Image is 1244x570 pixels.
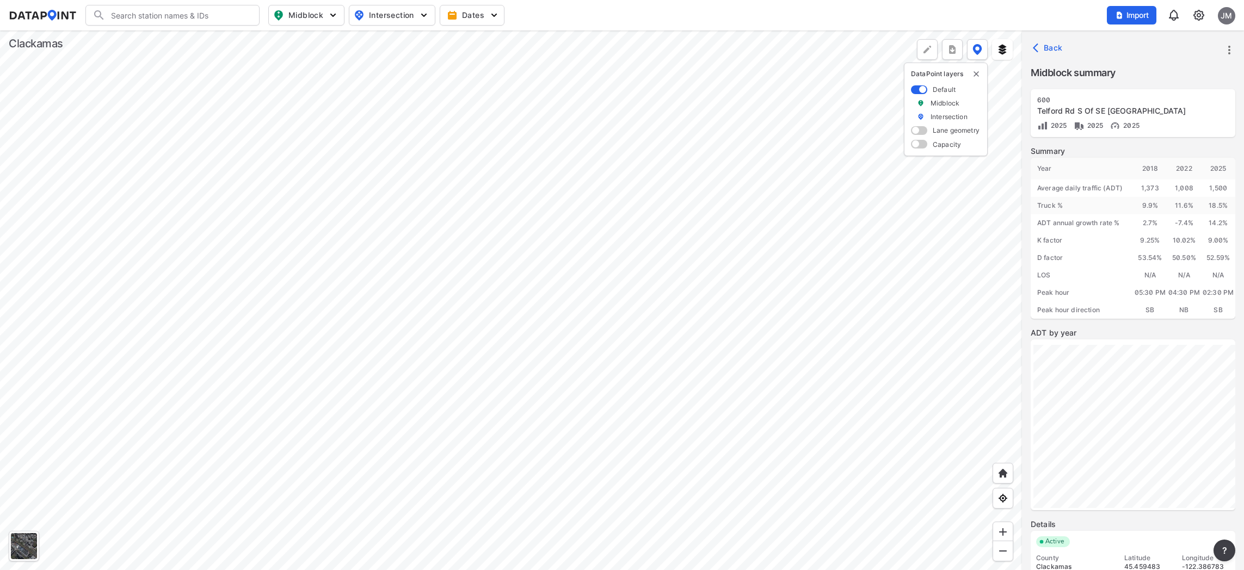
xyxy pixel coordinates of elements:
div: 10.02% [1167,232,1202,249]
span: Intersection [354,9,428,22]
div: Year [1031,158,1133,179]
img: marker_Midblock.5ba75e30.svg [917,98,925,108]
img: calendar-gold.39a51dde.svg [447,10,458,21]
div: N/A [1133,267,1167,284]
img: file_add.62c1e8a2.svg [1115,11,1124,20]
img: map_pin_int.54838e6b.svg [353,9,366,22]
div: View my location [993,488,1013,509]
div: Latitude [1124,554,1172,562]
label: Default [933,85,956,94]
div: K factor [1031,232,1133,249]
div: 52.59% [1201,249,1235,267]
div: N/A [1167,267,1202,284]
img: ZvzfEJKXnyWIrJytrsY285QMwk63cM6Drc+sIAAAAASUVORK5CYII= [997,526,1008,537]
div: Clackamas [9,36,63,51]
img: MAAAAAElFTkSuQmCC [997,546,1008,556]
label: Capacity [933,140,961,149]
div: Zoom in [993,522,1013,542]
label: ADT by year [1031,327,1235,338]
div: -7.4 % [1167,214,1202,232]
img: Volume count [1037,120,1048,131]
img: 8A77J+mXikMhHQAAAAASUVORK5CYII= [1167,9,1180,22]
div: 2025 [1201,158,1235,179]
label: Intersection [931,112,968,121]
div: Home [993,463,1013,484]
label: Midblock summary [1031,65,1235,80]
img: layers.ee07997e.svg [997,44,1008,55]
img: dataPointLogo.9353c09d.svg [9,10,77,21]
div: Peak hour [1031,284,1133,301]
span: Active [1041,536,1070,547]
span: Dates [449,10,497,21]
div: County [1036,554,1114,562]
div: 2.7 % [1133,214,1167,232]
span: Back [1035,42,1063,53]
div: 1,373 [1133,179,1167,197]
div: Longitude [1182,554,1230,562]
label: Summary [1031,146,1235,157]
div: 9.9 % [1133,197,1167,214]
div: 05:30 PM [1133,284,1167,301]
div: LOS [1031,267,1133,284]
img: Vehicle speed [1110,120,1120,131]
div: D factor [1031,249,1133,267]
div: 02:30 PM [1201,284,1235,301]
button: Intersection [349,5,435,26]
img: close-external-leyer.3061a1c7.svg [972,70,981,78]
span: Midblock [273,9,337,22]
input: Search [106,7,253,24]
img: cids17cp3yIFEOpj3V8A9qJSH103uA521RftCD4eeui4ksIb+krbm5XvIjxD52OS6NWLn9gAAAAAElFTkSuQmCC [1192,9,1205,22]
div: Peak hour direction [1031,301,1133,319]
div: SB [1133,301,1167,319]
div: 1,008 [1167,179,1202,197]
img: +Dz8AAAAASUVORK5CYII= [922,44,933,55]
button: External layers [992,39,1013,60]
span: 2025 [1048,121,1067,129]
div: Zoom out [993,541,1013,561]
div: 11.6 % [1167,197,1202,214]
a: Import [1107,10,1161,20]
img: data-point-layers.37681fc9.svg [972,44,982,55]
div: Polygon tool [917,39,938,60]
div: 9.25% [1133,232,1167,249]
div: SB [1201,301,1235,319]
button: delete [972,70,981,78]
button: more [1214,540,1235,561]
span: Import [1113,10,1150,21]
label: Midblock [931,98,959,108]
div: Toggle basemap [9,531,39,561]
span: ? [1220,544,1229,557]
button: more [942,39,963,60]
div: 9.00% [1201,232,1235,249]
img: 5YPKRKmlfpI5mqlR8AD95paCi+0kK1fRFDJSaMmawlwaeJcJwk9O2fotCW5ve9gAAAAASUVORK5CYII= [418,10,429,21]
div: 1,500 [1201,179,1235,197]
button: Midblock [268,5,344,26]
div: 04:30 PM [1167,284,1202,301]
button: Back [1031,39,1067,57]
button: more [1220,41,1239,59]
div: 50.50% [1167,249,1202,267]
div: 14.2 % [1201,214,1235,232]
div: N/A [1201,267,1235,284]
label: Lane geometry [933,126,980,135]
div: 600 [1037,96,1204,104]
div: JM [1218,7,1235,24]
div: Truck % [1031,197,1133,214]
img: xqJnZQTG2JQi0x5lvmkeSNbbgIiQD62bqHG8IfrOzanD0FsRdYrij6fAAAAAElFTkSuQmCC [947,44,958,55]
div: 2022 [1167,158,1202,179]
label: Details [1031,519,1235,530]
div: Telford Rd S Of SE 267th Ave [1037,106,1204,116]
button: Dates [440,5,504,26]
div: NB [1167,301,1202,319]
img: map_pin_mid.602f9df1.svg [272,9,285,22]
p: DataPoint layers [911,70,981,78]
button: Import [1107,6,1156,24]
div: 53.54% [1133,249,1167,267]
div: 2018 [1133,158,1167,179]
img: zeq5HYn9AnE9l6UmnFLPAAAAAElFTkSuQmCC [997,493,1008,504]
img: 5YPKRKmlfpI5mqlR8AD95paCi+0kK1fRFDJSaMmawlwaeJcJwk9O2fotCW5ve9gAAAAASUVORK5CYII= [489,10,500,21]
span: 2025 [1120,121,1140,129]
div: Average daily traffic (ADT) [1031,179,1133,197]
img: Vehicle class [1074,120,1085,131]
div: 18.5 % [1201,197,1235,214]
